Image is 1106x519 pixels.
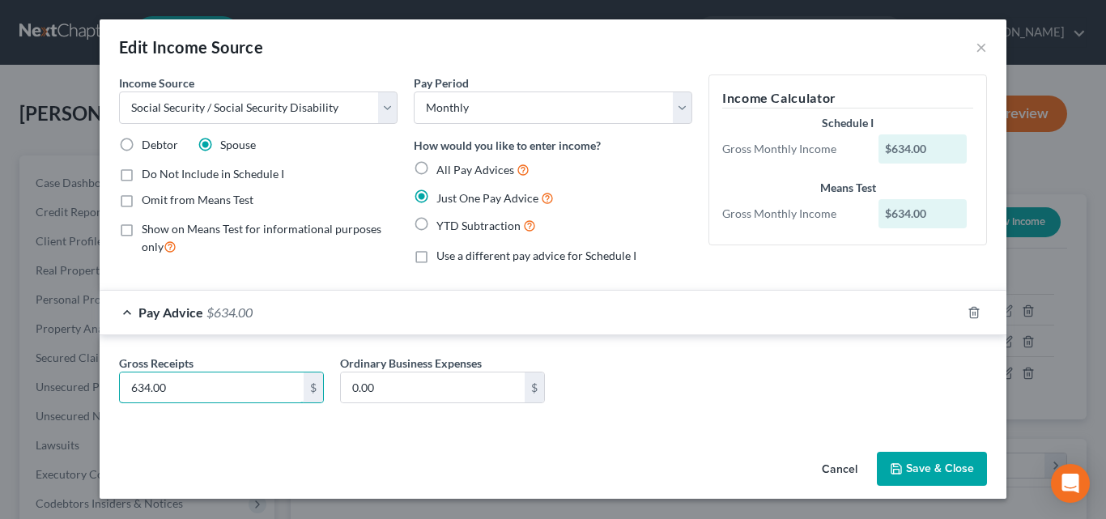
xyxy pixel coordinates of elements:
div: Schedule I [722,115,973,131]
button: Cancel [809,453,870,486]
h5: Income Calculator [722,88,973,108]
span: Pay Advice [138,304,203,320]
span: All Pay Advices [436,163,514,177]
span: YTD Subtraction [436,219,521,232]
label: Ordinary Business Expenses [340,355,482,372]
input: 0.00 [120,372,304,403]
span: Spouse [220,138,256,151]
span: Omit from Means Test [142,193,253,206]
div: $ [304,372,323,403]
span: Use a different pay advice for Schedule I [436,249,636,262]
div: Gross Monthly Income [714,141,870,157]
button: × [976,37,987,57]
div: $ [525,372,544,403]
label: How would you like to enter income? [414,137,601,154]
span: $634.00 [206,304,253,320]
div: Edit Income Source [119,36,263,58]
label: Pay Period [414,74,469,91]
div: $634.00 [878,134,968,164]
span: Do Not Include in Schedule I [142,167,284,181]
span: Show on Means Test for informational purposes only [142,222,381,253]
button: Save & Close [877,452,987,486]
div: Means Test [722,180,973,196]
span: Debtor [142,138,178,151]
div: Open Intercom Messenger [1051,464,1090,503]
div: $634.00 [878,199,968,228]
label: Gross Receipts [119,355,194,372]
span: Income Source [119,76,194,90]
div: Gross Monthly Income [714,206,870,222]
span: Just One Pay Advice [436,191,538,205]
input: 0.00 [341,372,525,403]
